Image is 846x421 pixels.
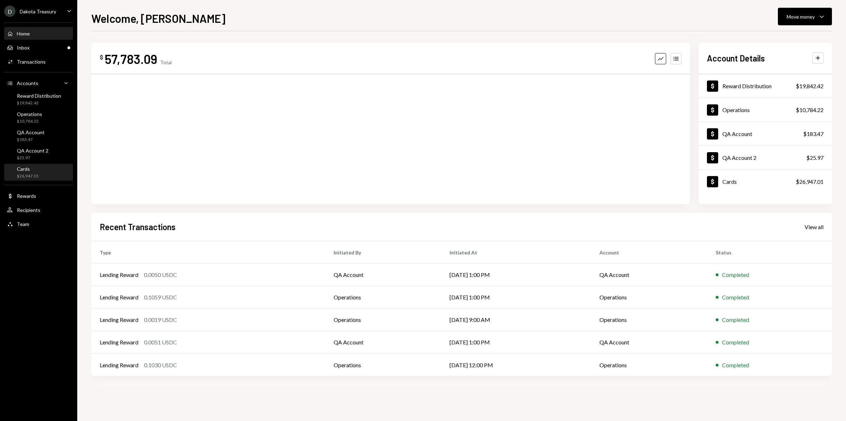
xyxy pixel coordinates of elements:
[707,241,832,264] th: Status
[91,241,325,264] th: Type
[4,203,73,216] a: Recipients
[699,98,832,122] a: Operations$10,784.22
[105,51,157,67] div: 57,783.09
[17,118,42,124] div: $10,784.22
[591,309,707,331] td: Operations
[91,11,225,25] h1: Welcome, [PERSON_NAME]
[4,109,73,126] a: Operations$10,784.22
[441,331,591,354] td: [DATE] 1:00 PM
[805,223,824,231] a: View all
[17,80,38,86] div: Accounts
[441,309,591,331] td: [DATE] 9:00 AM
[591,241,707,264] th: Account
[325,241,441,264] th: Initiated By
[20,8,56,14] div: Dakota Treasury
[17,137,45,143] div: $183.47
[796,177,824,186] div: $26,947.01
[4,77,73,89] a: Accounts
[17,148,48,154] div: QA Account 2
[699,122,832,145] a: QA Account$183.47
[17,166,39,172] div: Cards
[441,241,591,264] th: Initiated At
[100,293,138,302] div: Lending Reward
[722,361,749,369] div: Completed
[722,106,750,113] div: Operations
[17,45,29,51] div: Inbox
[325,264,441,286] td: QA Account
[722,130,752,137] div: QA Account
[325,309,441,331] td: Operations
[722,178,737,185] div: Cards
[100,316,138,324] div: Lending Reward
[17,155,48,161] div: $25.97
[722,293,749,302] div: Completed
[803,130,824,138] div: $183.47
[806,154,824,162] div: $25.97
[4,189,73,202] a: Rewards
[144,338,177,346] div: 0.0051 USDC
[4,6,15,17] div: D
[144,293,177,302] div: 0.1059 USDC
[787,13,815,20] div: Move money
[699,146,832,169] a: QA Account 2$25.97
[591,286,707,309] td: Operations
[707,52,765,64] h2: Account Details
[144,316,177,324] div: 0.0019 USDC
[4,41,73,54] a: Inbox
[325,354,441,376] td: Operations
[100,221,176,233] h2: Recent Transactions
[591,331,707,354] td: QA Account
[441,264,591,286] td: [DATE] 1:00 PM
[796,82,824,90] div: $19,842.42
[591,264,707,286] td: QA Account
[325,331,441,354] td: QA Account
[4,127,73,144] a: QA Account$183.47
[17,31,30,37] div: Home
[100,361,138,369] div: Lending Reward
[17,221,29,227] div: Team
[699,170,832,193] a: Cards$26,947.01
[4,27,73,40] a: Home
[4,91,73,108] a: Reward Distribution$19,842.42
[441,286,591,309] td: [DATE] 1:00 PM
[722,271,749,279] div: Completed
[722,83,772,89] div: Reward Distribution
[17,93,61,99] div: Reward Distribution
[4,55,73,68] a: Transactions
[4,145,73,162] a: QA Account 2$25.97
[17,129,45,135] div: QA Account
[4,218,73,230] a: Team
[17,59,46,65] div: Transactions
[17,111,42,117] div: Operations
[100,338,138,346] div: Lending Reward
[17,193,36,199] div: Rewards
[722,316,749,324] div: Completed
[100,271,138,279] div: Lending Reward
[4,164,73,181] a: Cards$26,947.01
[100,54,103,61] div: $
[722,338,749,346] div: Completed
[796,106,824,114] div: $10,784.22
[160,59,172,65] div: Total
[591,354,707,376] td: Operations
[144,271,177,279] div: 0.0050 USDC
[722,154,756,161] div: QA Account 2
[699,74,832,98] a: Reward Distribution$19,842.42
[144,361,177,369] div: 0.1030 USDC
[17,100,61,106] div: $19,842.42
[325,286,441,309] td: Operations
[17,173,39,179] div: $26,947.01
[441,354,591,376] td: [DATE] 12:00 PM
[778,8,832,25] button: Move money
[17,207,40,213] div: Recipients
